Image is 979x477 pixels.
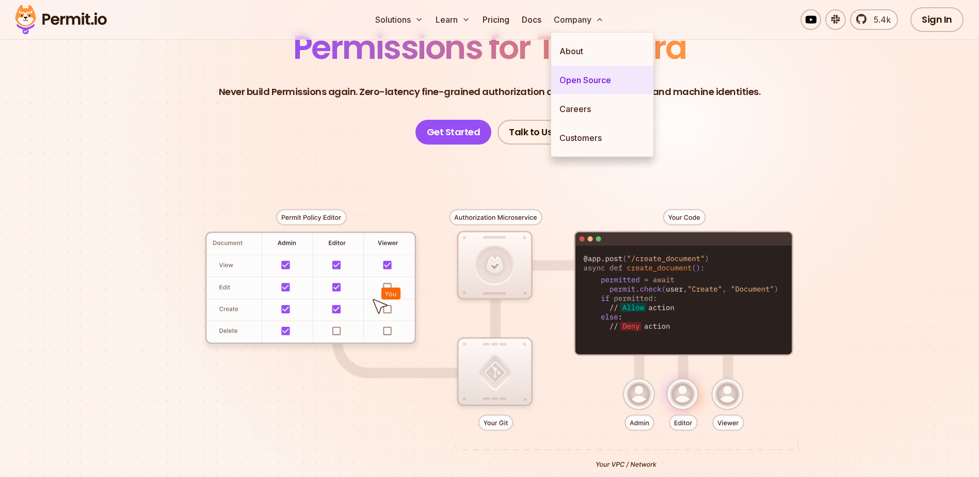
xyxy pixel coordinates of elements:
[868,13,891,26] span: 5.4k
[431,9,474,30] button: Learn
[518,9,545,30] a: Docs
[910,7,964,32] a: Sign In
[415,120,492,145] a: Get Started
[550,9,608,30] button: Company
[551,66,653,94] a: Open Source
[371,9,427,30] button: Solutions
[10,2,111,37] img: Permit logo
[293,24,686,70] span: Permissions for The AI Era
[551,37,653,66] a: About
[551,123,653,152] a: Customers
[551,94,653,123] a: Careers
[478,9,513,30] a: Pricing
[219,85,761,99] p: Never build Permissions again. Zero-latency fine-grained authorization as a service for human and...
[497,120,564,145] a: Talk to Us
[850,9,898,30] a: 5.4k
